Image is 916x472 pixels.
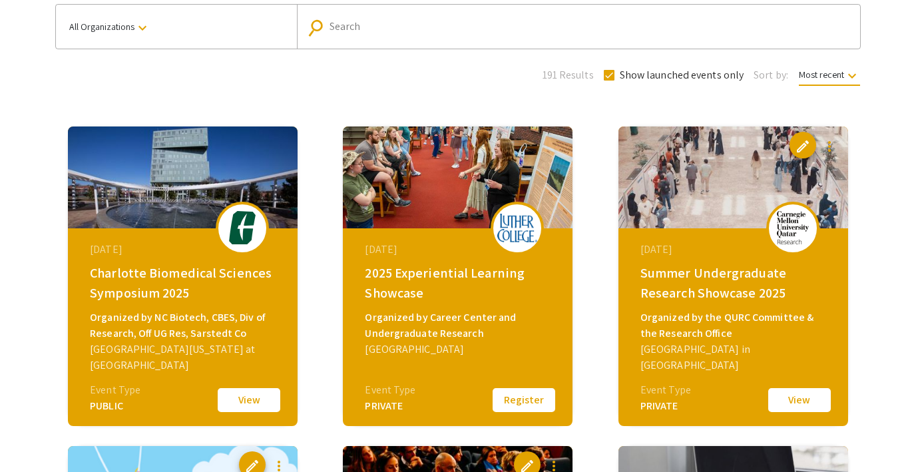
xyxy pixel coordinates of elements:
[491,386,557,414] button: Register
[90,310,279,342] div: Organized by NC Biotech, CBES, Div of Research, Off UG Res, Sarstedt Co
[68,126,298,228] img: biomedical-sciences2025_eventCoverPhoto_f0c029__thumb.jpg
[310,16,329,39] mat-icon: Search
[640,263,829,303] div: Summer Undergraduate Research Showcase 2025
[788,63,871,87] button: Most recent
[56,5,297,49] button: All Organizations
[790,132,816,158] button: edit
[795,138,811,154] span: edit
[618,126,848,228] img: summer-undergraduate-research-showcase-2025_eventCoverPhoto_d7183b__thumb.jpg
[365,382,415,398] div: Event Type
[640,382,691,398] div: Event Type
[90,263,279,303] div: Charlotte Biomedical Sciences Symposium 2025
[365,398,415,414] div: PRIVATE
[222,211,262,244] img: biomedical-sciences2025_eventLogo_e7ea32_.png
[69,21,150,33] span: All Organizations
[343,126,572,228] img: 2025-experiential-learning-showcase_eventCoverPhoto_3051d9__thumb.jpg
[754,67,788,83] span: Sort by:
[90,382,140,398] div: Event Type
[640,398,691,414] div: PRIVATE
[134,20,150,36] mat-icon: keyboard_arrow_down
[90,342,279,373] div: [GEOGRAPHIC_DATA][US_STATE] at [GEOGRAPHIC_DATA]
[799,69,860,86] span: Most recent
[821,138,837,154] mat-icon: more_vert
[640,242,829,258] div: [DATE]
[10,412,57,462] iframe: Chat
[90,242,279,258] div: [DATE]
[773,211,813,244] img: summer-undergraduate-research-showcase-2025_eventLogo_367938_.png
[640,310,829,342] div: Organized by the QURC Committee & the Research Office
[365,263,554,303] div: 2025 Experiential Learning Showcase
[543,67,594,83] span: 191 Results
[365,310,554,342] div: Organized by Career Center and Undergraduate Research
[365,342,554,357] div: [GEOGRAPHIC_DATA]
[497,214,537,242] img: 2025-experiential-learning-showcase_eventLogo_377aea_.png
[216,386,282,414] button: View
[90,398,140,414] div: PUBLIC
[640,342,829,373] div: [GEOGRAPHIC_DATA] in [GEOGRAPHIC_DATA]
[365,242,554,258] div: [DATE]
[620,67,744,83] span: Show launched events only
[766,386,833,414] button: View
[844,68,860,84] mat-icon: keyboard_arrow_down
